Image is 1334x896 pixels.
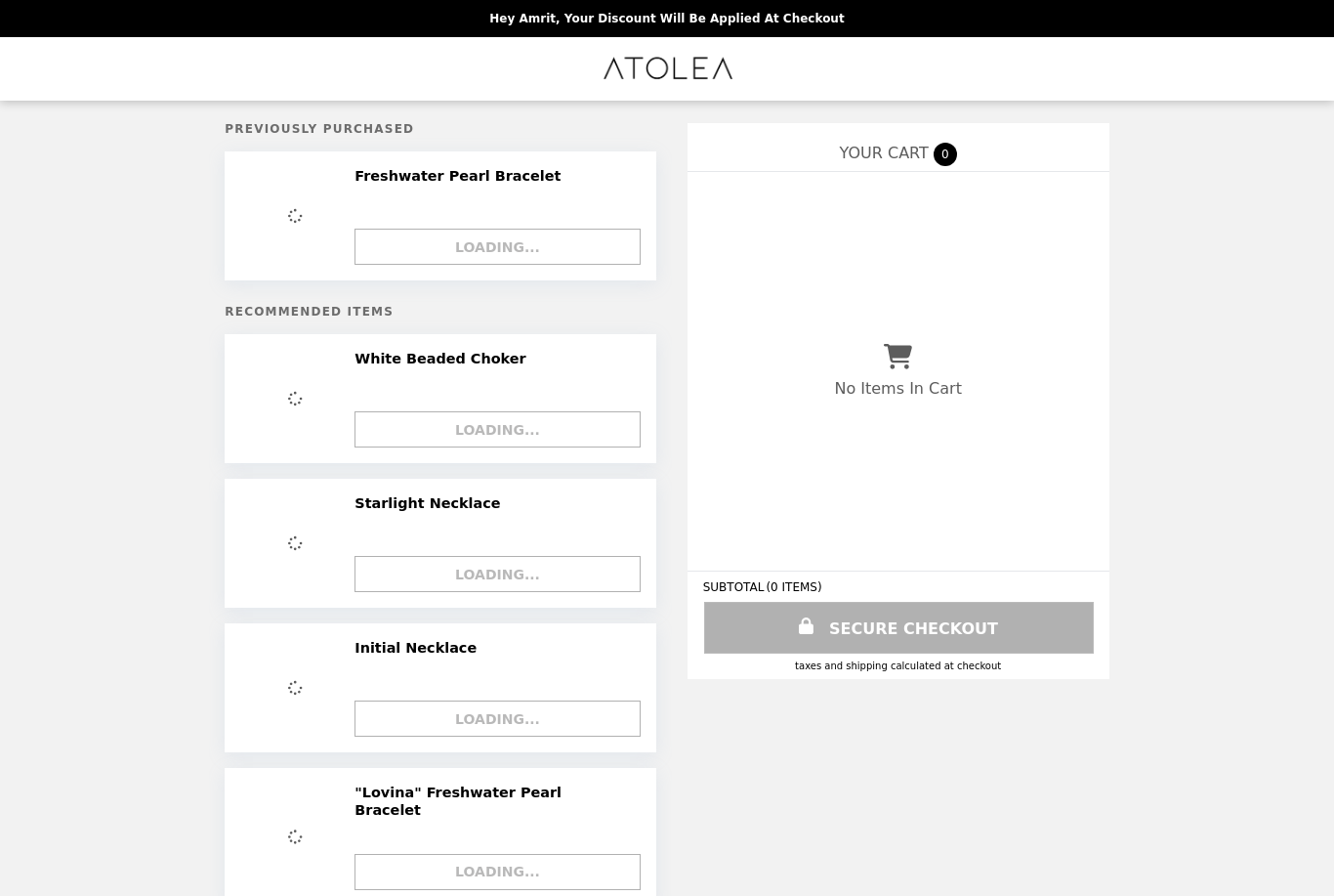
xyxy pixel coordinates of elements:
span: YOUR CART [840,144,929,162]
span: ( 0 ITEMS ) [766,580,821,594]
span: 0 [934,143,957,166]
h2: Freshwater Pearl Bracelet [354,167,568,185]
h2: Starlight Necklace [354,494,508,512]
img: Brand Logo [601,49,734,89]
span: SUBTOTAL [703,580,767,594]
p: No Items In Cart [834,379,961,398]
p: Hey Amrit, your discount will be applied at checkout [489,12,844,25]
div: Taxes and Shipping calculated at checkout [703,661,1094,671]
h5: Recommended Items [225,305,655,319]
h2: White Beaded Choker [354,350,533,367]
h5: Previously Purchased [225,122,655,136]
h2: "Lovina" Freshwater Pearl Bracelet [354,784,634,820]
h2: Initial Necklace [354,639,484,657]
